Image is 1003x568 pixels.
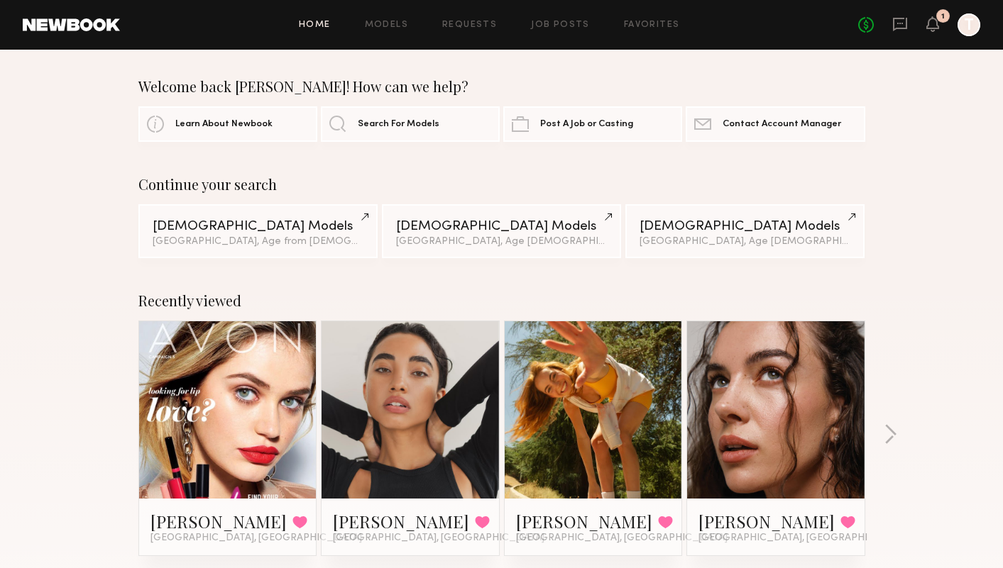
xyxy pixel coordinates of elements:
[153,237,363,247] div: [GEOGRAPHIC_DATA], Age from [DEMOGRAPHIC_DATA].
[723,120,841,129] span: Contact Account Manager
[138,204,378,258] a: [DEMOGRAPHIC_DATA] Models[GEOGRAPHIC_DATA], Age from [DEMOGRAPHIC_DATA].
[150,510,287,533] a: [PERSON_NAME]
[640,220,850,233] div: [DEMOGRAPHIC_DATA] Models
[153,220,363,233] div: [DEMOGRAPHIC_DATA] Models
[333,533,544,544] span: [GEOGRAPHIC_DATA], [GEOGRAPHIC_DATA]
[138,106,317,142] a: Learn About Newbook
[138,292,865,309] div: Recently viewed
[138,176,865,193] div: Continue your search
[396,237,607,247] div: [GEOGRAPHIC_DATA], Age [DEMOGRAPHIC_DATA] y.o.
[625,204,865,258] a: [DEMOGRAPHIC_DATA] Models[GEOGRAPHIC_DATA], Age [DEMOGRAPHIC_DATA] y.o.
[686,106,865,142] a: Contact Account Manager
[698,533,910,544] span: [GEOGRAPHIC_DATA], [GEOGRAPHIC_DATA]
[138,78,865,95] div: Welcome back [PERSON_NAME]! How can we help?
[442,21,497,30] a: Requests
[516,533,728,544] span: [GEOGRAPHIC_DATA], [GEOGRAPHIC_DATA]
[941,13,945,21] div: 1
[321,106,500,142] a: Search For Models
[396,220,607,233] div: [DEMOGRAPHIC_DATA] Models
[382,204,621,258] a: [DEMOGRAPHIC_DATA] Models[GEOGRAPHIC_DATA], Age [DEMOGRAPHIC_DATA] y.o.
[333,510,469,533] a: [PERSON_NAME]
[531,21,590,30] a: Job Posts
[358,120,439,129] span: Search For Models
[624,21,680,30] a: Favorites
[175,120,273,129] span: Learn About Newbook
[516,510,652,533] a: [PERSON_NAME]
[698,510,835,533] a: [PERSON_NAME]
[958,13,980,36] a: T
[150,533,362,544] span: [GEOGRAPHIC_DATA], [GEOGRAPHIC_DATA]
[365,21,408,30] a: Models
[299,21,331,30] a: Home
[640,237,850,247] div: [GEOGRAPHIC_DATA], Age [DEMOGRAPHIC_DATA] y.o.
[540,120,633,129] span: Post A Job or Casting
[503,106,682,142] a: Post A Job or Casting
